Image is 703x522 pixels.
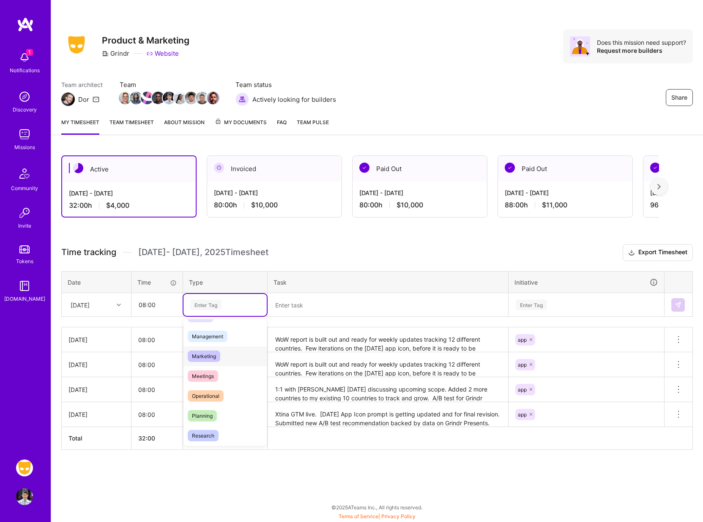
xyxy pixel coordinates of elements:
div: [DATE] [71,300,90,309]
div: [DATE] [68,410,124,419]
a: About Mission [164,118,205,135]
img: Team Member Avatar [152,92,164,104]
span: $10,000 [251,201,278,209]
span: Management [188,331,227,342]
div: Active [62,156,196,182]
span: app [518,386,527,393]
a: FAQ [277,118,287,135]
span: Share [671,93,687,102]
img: Actively looking for builders [235,92,249,106]
img: Paid Out [359,163,369,173]
img: Avatar [570,36,590,57]
input: HH:MM [131,329,183,351]
div: Tokens [16,257,33,266]
a: Team Member Avatar [142,91,153,105]
a: Grindr: Product & Marketing [14,459,35,476]
i: icon Chevron [117,303,121,307]
div: [DOMAIN_NAME] [4,294,45,303]
img: bell [16,49,33,66]
a: Team Member Avatar [131,91,142,105]
div: Paid Out [353,156,487,182]
a: Team Member Avatar [186,91,197,105]
span: Actively looking for builders [252,95,336,104]
div: Community [11,184,38,193]
img: Invoiced [214,163,224,173]
img: Team Member Avatar [207,92,219,104]
textarea: WoW report is built out and ready for weekly updates tracking 12 different countries. Few iterati... [268,328,507,351]
img: Invite [16,204,33,221]
th: Total [62,427,131,450]
img: User Avatar [16,488,33,505]
button: Share [666,89,693,106]
div: [DATE] [68,385,124,394]
button: Export Timesheet [623,244,693,261]
a: User Avatar [14,488,35,505]
img: Company Logo [61,33,92,56]
span: Team [120,80,219,89]
i: icon Download [628,248,635,257]
img: Paid Out [650,163,660,173]
img: Team Member Avatar [163,92,175,104]
textarea: 1:1 with [PERSON_NAME] [DATE] discussing upcoming scope. Added 2 more countries to my existing 10... [268,378,507,401]
div: Discovery [13,105,37,114]
th: Task [268,271,509,293]
span: app [518,337,527,343]
a: Team Member Avatar [120,91,131,105]
a: My Documents [215,118,267,135]
span: 1 [26,49,33,56]
img: Team Member Avatar [141,92,153,104]
textarea: Xtina GTM live. [DATE] App Icon prompt is getting updated and for final revision. Submitted new A... [268,403,507,426]
img: right [657,184,661,190]
img: Team Member Avatar [130,92,142,104]
div: Dor [78,95,89,104]
div: [DATE] - [DATE] [359,188,480,197]
div: 80:00 h [214,201,335,209]
img: tokens [19,245,30,253]
a: Team Member Avatar [153,91,164,105]
img: Community [14,163,35,184]
div: Notifications [10,66,40,75]
span: Team architect [61,80,103,89]
div: [DATE] [68,360,124,369]
th: 32:00 [131,427,183,450]
a: Team Member Avatar [175,91,186,105]
div: Enter Tag [190,298,222,311]
span: [DATE] - [DATE] , 2025 Timesheet [138,247,268,258]
a: Team Member Avatar [164,91,175,105]
a: Team Pulse [297,118,329,135]
span: Operational [188,390,224,402]
img: Submit [675,302,681,308]
input: HH:MM [131,353,183,376]
input: HH:MM [132,294,182,316]
div: Invoiced [207,156,342,182]
th: Type [183,271,268,293]
img: Team Architect [61,92,75,106]
img: Team Member Avatar [196,92,208,104]
h3: Product & Marketing [102,35,189,46]
input: HH:MM [131,403,183,426]
a: My timesheet [61,118,99,135]
a: Website [146,49,179,58]
i: icon CompanyGray [102,50,109,57]
span: My Documents [215,118,267,127]
span: $4,000 [106,201,129,210]
div: Request more builders [597,46,686,54]
input: HH:MM [131,378,183,401]
div: Grindr [102,49,129,58]
div: [DATE] - [DATE] [69,189,189,198]
textarea: WoW report is built out and ready for weekly updates tracking 12 different countries. Few iterati... [268,353,507,376]
span: | [339,513,416,519]
img: Paid Out [505,163,515,173]
span: Planning [188,410,217,421]
img: discovery [16,88,33,105]
span: app [518,362,527,368]
span: $10,000 [397,201,423,209]
div: [DATE] [68,335,124,344]
span: Meetings [188,370,218,382]
div: 88:00 h [505,201,626,209]
span: Marketing [188,351,220,362]
div: [DATE] - [DATE] [505,188,626,197]
a: Team Member Avatar [208,91,219,105]
span: $11,000 [542,201,567,209]
div: 80:00 h [359,201,480,209]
